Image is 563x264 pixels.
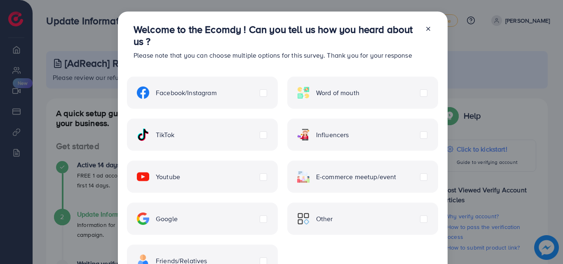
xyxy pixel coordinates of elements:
[137,213,149,225] img: ic-google.5bdd9b68.svg
[297,128,310,141] img: ic-influencers.a620ad43.svg
[137,86,149,99] img: ic-facebook.134605ef.svg
[156,130,174,140] span: TikTok
[134,50,418,60] p: Please note that you can choose multiple options for this survey. Thank you for your response
[156,214,178,224] span: Google
[316,88,359,98] span: Word of mouth
[316,172,396,182] span: E-commerce meetup/event
[297,213,310,225] img: ic-other.99c3e012.svg
[156,88,217,98] span: Facebook/Instagram
[316,130,349,140] span: Influencers
[297,171,310,183] img: ic-ecommerce.d1fa3848.svg
[316,214,333,224] span: Other
[134,23,418,47] h3: Welcome to the Ecomdy ! Can you tell us how you heard about us ?
[137,171,149,183] img: ic-youtube.715a0ca2.svg
[137,128,149,141] img: ic-tiktok.4b20a09a.svg
[156,172,180,182] span: Youtube
[297,86,310,99] img: ic-word-of-mouth.a439123d.svg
